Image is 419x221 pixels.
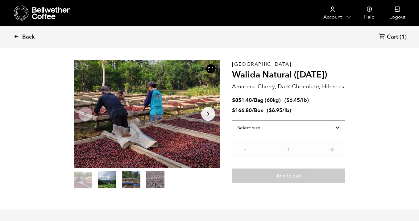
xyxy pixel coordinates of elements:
span: Back [22,33,35,41]
button: Add to cart [232,169,345,183]
p: Amarena Cherry, Dark Chocolate, Hibiscus [232,82,345,91]
span: Box [254,107,263,114]
a: Cart (1) [379,33,407,41]
span: $ [269,107,272,114]
h2: Walida Natural ([DATE]) [232,70,345,80]
span: (1) [400,33,407,41]
span: / [252,107,254,114]
button: + [328,146,336,152]
bdi: 166.80 [232,107,252,114]
bdi: 6.45 [286,97,300,104]
bdi: 851.40 [232,97,252,104]
span: Cart [387,33,398,41]
bdi: 6.95 [269,107,282,114]
span: /lb [282,107,289,114]
span: ( ) [267,107,291,114]
span: $ [286,97,289,104]
span: Bag (60kg) [254,97,281,104]
span: ( ) [284,97,309,104]
button: - [241,146,249,152]
span: /lb [300,97,307,104]
span: $ [232,97,235,104]
span: / [252,97,254,104]
span: $ [232,107,235,114]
